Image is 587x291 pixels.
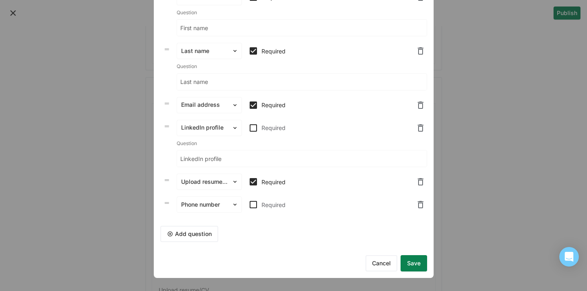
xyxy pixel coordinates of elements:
[177,150,427,167] input: Have you worked in retail before?
[160,226,218,242] button: Add question
[365,255,397,271] button: Cancel
[261,201,414,208] div: Required
[261,101,414,108] div: Required
[261,48,414,55] div: Required
[177,74,427,90] input: Have you worked in retail before?
[177,63,197,69] label: Question
[261,124,414,131] div: Required
[401,255,427,271] button: Save
[177,140,197,146] label: Question
[177,9,197,15] label: Question
[177,20,427,36] input: Have you worked in retail before?
[261,179,414,185] div: Required
[559,247,579,267] div: Open Intercom Messenger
